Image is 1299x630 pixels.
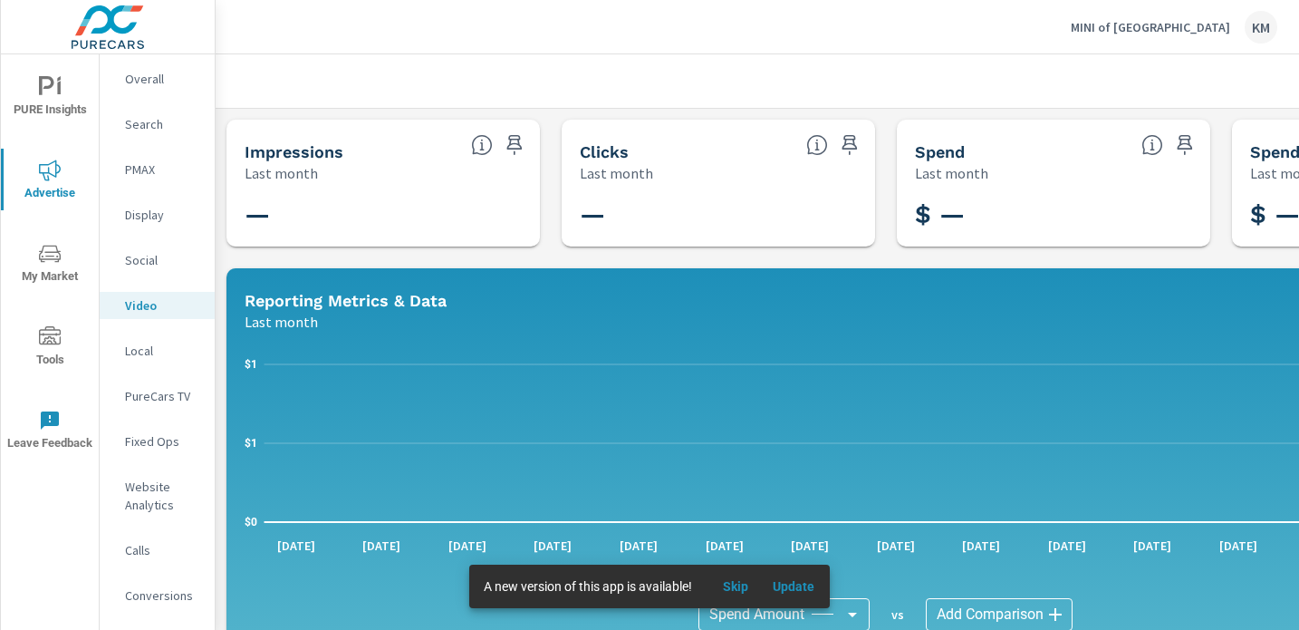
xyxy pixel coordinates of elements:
[1141,134,1163,156] span: The amount of money spent on advertising during the period.
[100,111,215,138] div: Search
[915,142,965,161] h5: Spend
[125,251,200,269] p: Social
[125,296,200,315] p: Video
[6,410,93,454] span: Leave Feedback
[484,579,692,594] span: A new version of this app is available!
[870,606,926,623] p: vs
[265,537,328,555] p: [DATE]
[778,537,842,555] p: [DATE]
[580,142,629,161] h5: Clicks
[580,199,857,230] h3: —
[125,478,200,514] p: Website Analytics
[245,516,257,528] text: $0
[714,578,757,595] span: Skip
[1,54,99,471] div: nav menu
[607,537,670,555] p: [DATE]
[835,131,864,160] span: Save this to your personalized report
[245,437,257,450] text: $1
[125,432,200,451] p: Fixed Ops
[915,199,1192,230] h3: $ —
[350,537,413,555] p: [DATE]
[100,537,215,564] div: Calls
[125,160,200,179] p: PMAX
[100,582,215,609] div: Conversions
[100,383,215,410] div: PureCars TV
[1245,11,1277,44] div: KM
[937,606,1044,624] span: Add Comparison
[6,326,93,371] span: Tools
[1035,537,1099,555] p: [DATE]
[772,578,815,595] span: Update
[245,311,318,333] p: Last month
[245,162,318,184] p: Last month
[125,70,200,88] p: Overall
[100,428,215,455] div: Fixed Ops
[125,206,200,224] p: Display
[521,537,584,555] p: [DATE]
[245,358,257,371] text: $1
[100,337,215,364] div: Local
[6,76,93,121] span: PURE Insights
[245,291,447,310] h5: Reporting Metrics & Data
[125,115,200,133] p: Search
[471,134,493,156] span: The number of times an ad was shown on your behalf.
[100,247,215,274] div: Social
[100,65,215,92] div: Overall
[100,156,215,183] div: PMAX
[125,586,200,605] p: Conversions
[707,572,765,601] button: Skip
[125,541,200,559] p: Calls
[500,131,529,160] span: Save this to your personalized report
[709,606,804,624] span: Spend Amount
[915,162,988,184] p: Last month
[6,160,93,204] span: Advertise
[1170,131,1199,160] span: Save this to your personalized report
[6,243,93,287] span: My Market
[100,201,215,228] div: Display
[100,292,215,319] div: Video
[436,537,499,555] p: [DATE]
[125,387,200,405] p: PureCars TV
[806,134,828,156] span: The number of times an ad was clicked by a consumer.
[125,342,200,360] p: Local
[1207,537,1270,555] p: [DATE]
[580,162,653,184] p: Last month
[245,199,522,230] h3: —
[1071,19,1230,35] p: MINI of [GEOGRAPHIC_DATA]
[693,537,756,555] p: [DATE]
[245,142,343,161] h5: Impressions
[864,537,928,555] p: [DATE]
[100,473,215,519] div: Website Analytics
[949,537,1013,555] p: [DATE]
[765,572,823,601] button: Update
[1121,537,1184,555] p: [DATE]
